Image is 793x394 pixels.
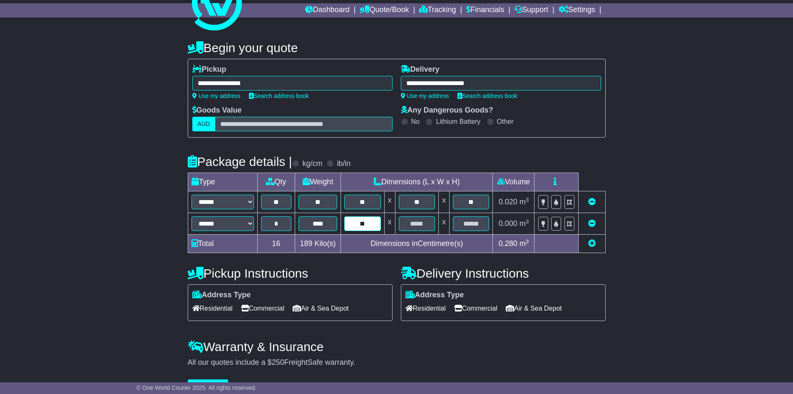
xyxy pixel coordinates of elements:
td: x [384,191,395,213]
span: Commercial [454,302,497,315]
label: Lithium Battery [436,118,480,125]
label: Address Type [405,291,464,300]
span: 0.000 [499,219,517,228]
sup: 3 [526,218,529,225]
a: Search address book [249,93,309,99]
span: 0.020 [499,198,517,206]
h4: Begin your quote [188,41,606,55]
a: Remove this item [588,219,596,228]
span: 0.280 [499,239,517,248]
a: Support [515,3,548,18]
label: Pickup [192,65,226,74]
a: Search address book [457,93,517,99]
label: lb/in [337,159,351,168]
h4: Warranty & Insurance [188,340,606,354]
td: Total [188,235,257,253]
label: Address Type [192,291,251,300]
span: 189 [300,239,313,248]
label: Goods Value [192,106,242,115]
td: Qty [257,173,295,191]
span: m [520,198,529,206]
label: AUD [192,117,216,131]
a: Use my address [401,93,449,99]
td: Dimensions (L x W x H) [341,173,493,191]
a: Financials [466,3,504,18]
a: Dashboard [305,3,350,18]
span: 250 [272,358,284,366]
span: Air & Sea Depot [293,302,349,315]
button: Get Quotes [188,379,229,394]
span: Residential [192,302,233,315]
label: No [411,118,420,125]
a: Quote/Book [360,3,409,18]
h4: Pickup Instructions [188,266,393,280]
a: Use my address [192,93,241,99]
td: Volume [493,173,534,191]
label: Delivery [401,65,440,74]
td: x [384,213,395,235]
span: Residential [405,302,446,315]
a: Remove this item [588,198,596,206]
td: Dimensions in Centimetre(s) [341,235,493,253]
a: Add new item [588,239,596,248]
a: Tracking [419,3,456,18]
td: Kilo(s) [295,235,341,253]
td: x [438,191,449,213]
sup: 3 [526,197,529,203]
span: Air & Sea Depot [506,302,562,315]
label: kg/cm [302,159,322,168]
sup: 3 [526,238,529,245]
td: Type [188,173,257,191]
h4: Delivery Instructions [401,266,606,280]
span: m [520,219,529,228]
label: Any Dangerous Goods? [401,106,493,115]
td: 16 [257,235,295,253]
span: Commercial [241,302,284,315]
span: © One World Courier 2025. All rights reserved. [137,384,257,391]
td: x [438,213,449,235]
a: Settings [559,3,595,18]
h4: Package details | [188,155,292,168]
div: All our quotes include a $ FreightSafe warranty. [188,358,606,367]
td: Weight [295,173,341,191]
span: m [520,239,529,248]
label: Other [497,118,514,125]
